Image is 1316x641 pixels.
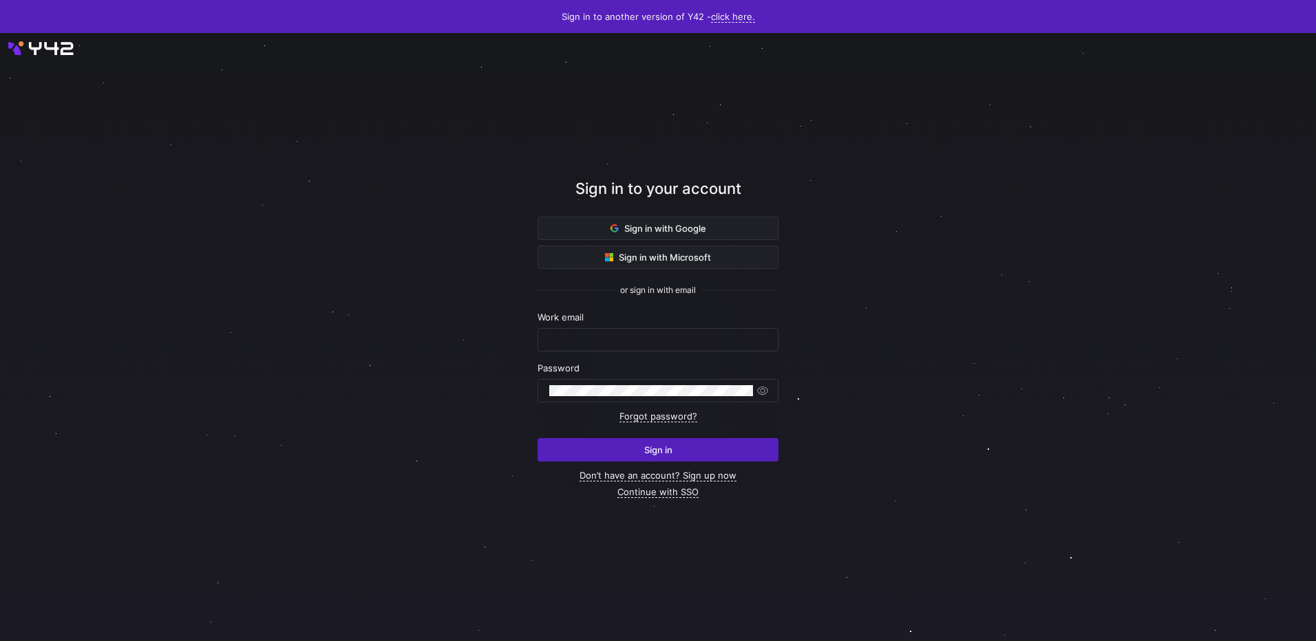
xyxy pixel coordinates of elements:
[619,411,697,422] a: Forgot password?
[644,444,672,455] span: Sign in
[605,252,711,263] span: Sign in with Microsoft
[580,470,736,481] a: Don’t have an account? Sign up now
[538,177,778,217] div: Sign in to your account
[620,285,696,295] span: or sign in with email
[611,223,706,234] span: Sign in with Google
[538,438,778,461] button: Sign in
[538,217,778,240] button: Sign in with Google
[538,246,778,269] button: Sign in with Microsoft
[538,362,580,373] span: Password
[538,312,584,323] span: Work email
[617,486,699,498] a: Continue with SSO
[711,11,755,23] a: click here.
